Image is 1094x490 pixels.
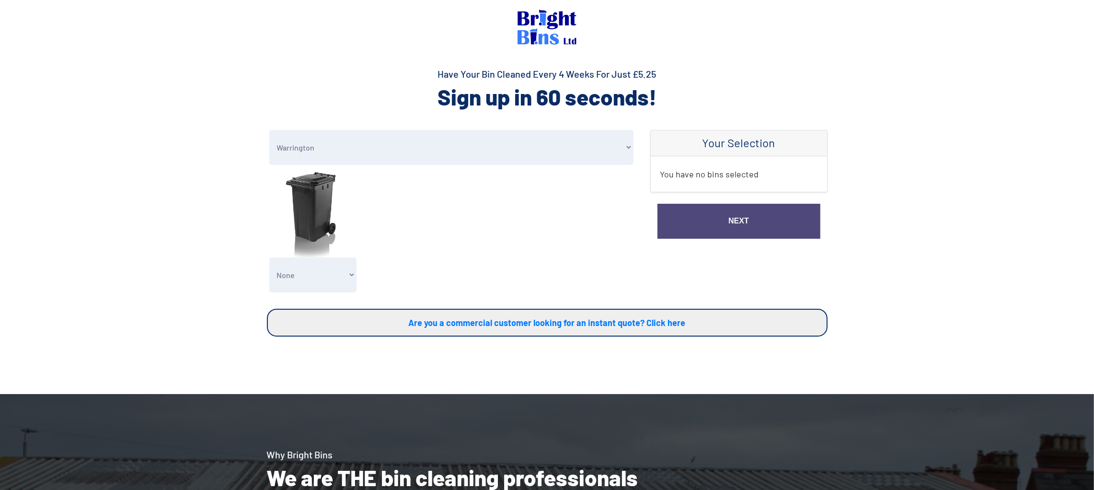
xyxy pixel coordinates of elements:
h4: Have Your Bin Cleaned Every 4 Weeks For Just £5.25 [267,67,828,81]
h4: Your Selection [660,136,818,150]
p: You have no bins selected [660,166,818,182]
img: general.jpg [269,170,357,257]
a: Next [657,204,820,239]
h4: Why Bright Bins [267,448,828,461]
h2: Sign up in 60 seconds! [267,82,828,111]
a: Are you a commercial customer looking for an instant quote? Click here [267,309,828,337]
